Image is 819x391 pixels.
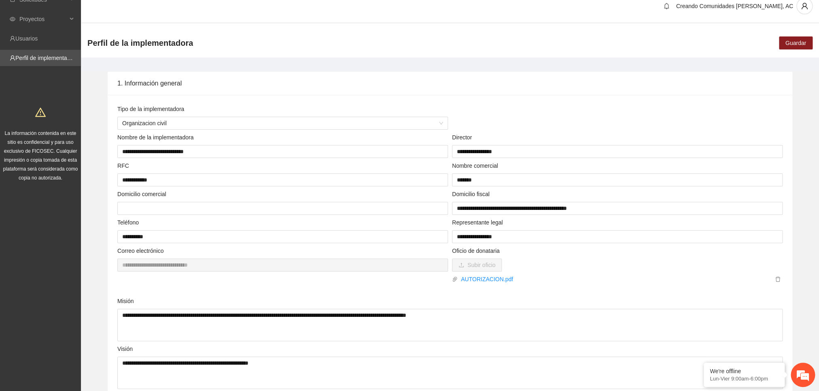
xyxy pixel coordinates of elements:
label: Nombre comercial [452,161,498,170]
a: Usuarios [15,35,38,42]
label: Nombre de la implementadora [117,133,193,142]
span: warning [35,107,46,118]
label: Tipo de la implementadora [117,105,184,113]
label: Representante legal [452,218,503,227]
span: paper-clip [452,276,458,282]
label: Visión [117,344,133,353]
label: Misión [117,297,134,306]
button: delete [773,275,783,284]
span: uploadSubir oficio [452,262,502,268]
div: 1. Información general [117,72,783,95]
a: AUTORIZACION.pdf [458,275,773,284]
div: We're offline [710,368,779,374]
em: Enviar [121,250,147,261]
label: Teléfono [117,218,139,227]
span: Organizacion civil [122,117,443,129]
span: Perfil de la implementadora [87,36,193,49]
button: uploadSubir oficio [452,259,502,271]
label: RFC [117,161,129,170]
p: Lun-Vier 9:00am-6:00pm [710,376,779,382]
label: Domicilio comercial [117,190,166,199]
span: user [797,2,812,10]
span: bell [660,3,673,9]
button: Guardar [779,36,813,49]
span: Creando Comunidades [PERSON_NAME], AC [676,3,793,9]
a: Perfil de implementadora [15,55,79,61]
label: Oficio de donataria [452,246,500,255]
span: Proyectos [19,11,67,27]
span: La información contenida en este sitio es confidencial y para uso exclusivo de FICOSEC. Cualquier... [3,130,78,181]
div: Minimizar ventana de chat en vivo [133,4,152,24]
span: eye [10,16,15,22]
span: delete [773,276,782,282]
label: Director [452,133,472,142]
span: Guardar [785,38,806,47]
label: Correo electrónico [117,246,163,255]
span: Estamos sin conexión. Déjenos un mensaje. [15,108,143,190]
label: Domicilio fiscal [452,190,490,199]
div: Dejar un mensaje [42,41,136,52]
textarea: Escriba su mensaje aquí y haga clic en “Enviar” [4,221,154,250]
